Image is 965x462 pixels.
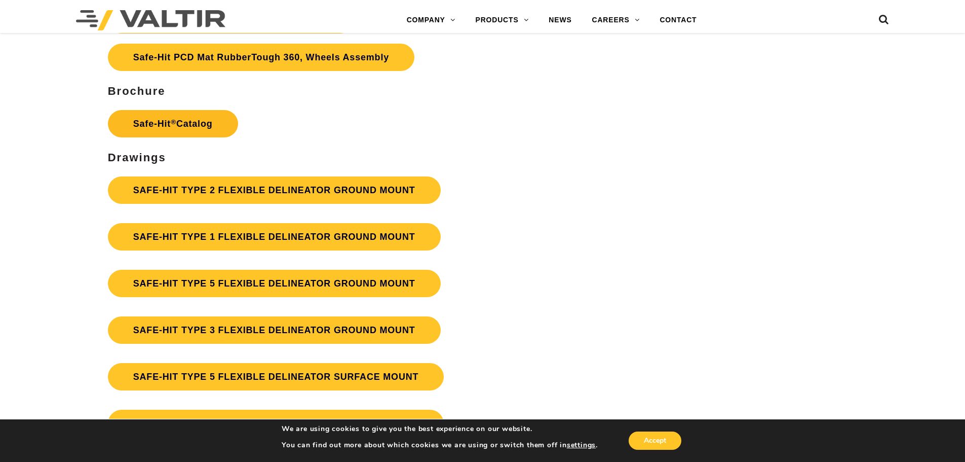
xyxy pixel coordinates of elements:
[108,410,444,437] a: SAFE-HIT TYPE 3 FLEXIBLE DELINEATOR SURFACE MOUNT
[108,85,166,97] strong: Brochure
[397,10,466,30] a: COMPANY
[108,151,166,164] strong: Drawings
[108,176,441,204] a: SAFE-HIT TYPE 2 FLEXIBLE DELINEATOR GROUND MOUNT
[567,441,596,450] button: settings
[649,10,707,30] a: CONTACT
[282,424,598,434] p: We are using cookies to give you the best experience on our website.
[108,270,441,297] a: SAFE-HIT TYPE 5 FLEXIBLE DELINEATOR GROUND MOUNT
[582,10,650,30] a: CAREERS
[108,223,441,251] a: SAFE-HIT TYPE 1 FLEXIBLE DELINEATOR GROUND MOUNT
[108,363,444,390] a: SAFE-HIT TYPE 5 FLEXIBLE DELINEATOR SURFACE MOUNT
[466,10,539,30] a: PRODUCTS
[108,110,238,137] a: Safe-Hit®Catalog
[108,44,414,71] a: Safe-Hit PCD Mat RubberTough 360, Wheels Assembly
[538,10,582,30] a: NEWS
[171,118,176,126] sup: ®
[108,316,441,344] a: SAFE-HIT TYPE 3 FLEXIBLE DELINEATOR GROUND MOUNT
[282,441,598,450] p: You can find out more about which cookies we are using or switch them off in .
[629,432,681,450] button: Accept
[76,10,225,30] img: Valtir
